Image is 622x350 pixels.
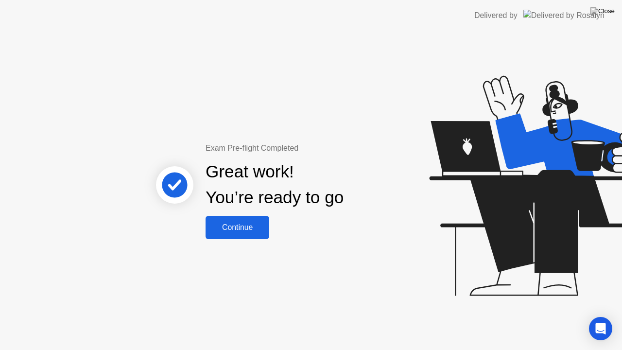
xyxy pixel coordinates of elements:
div: Open Intercom Messenger [589,317,612,340]
div: Exam Pre-flight Completed [206,142,406,154]
button: Continue [206,216,269,239]
div: Delivered by [474,10,518,21]
img: Close [590,7,615,15]
div: Great work! You’re ready to go [206,159,344,210]
div: Continue [208,223,266,232]
img: Delivered by Rosalyn [523,10,605,21]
